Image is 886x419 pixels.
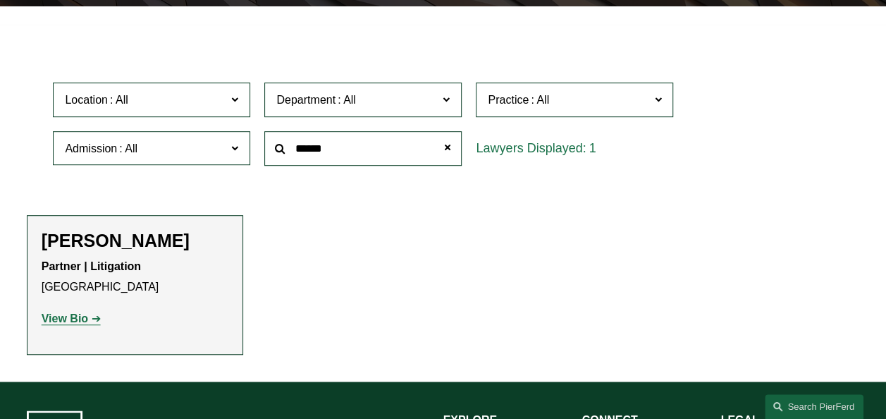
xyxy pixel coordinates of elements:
[42,260,141,272] strong: Partner | Litigation
[42,230,228,251] h2: [PERSON_NAME]
[488,94,529,106] span: Practice
[65,94,108,106] span: Location
[42,257,228,298] p: [GEOGRAPHIC_DATA]
[765,394,863,419] a: Search this site
[42,312,88,324] strong: View Bio
[42,312,101,324] a: View Bio
[276,94,336,106] span: Department
[65,142,117,154] span: Admission
[589,141,596,155] span: 1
